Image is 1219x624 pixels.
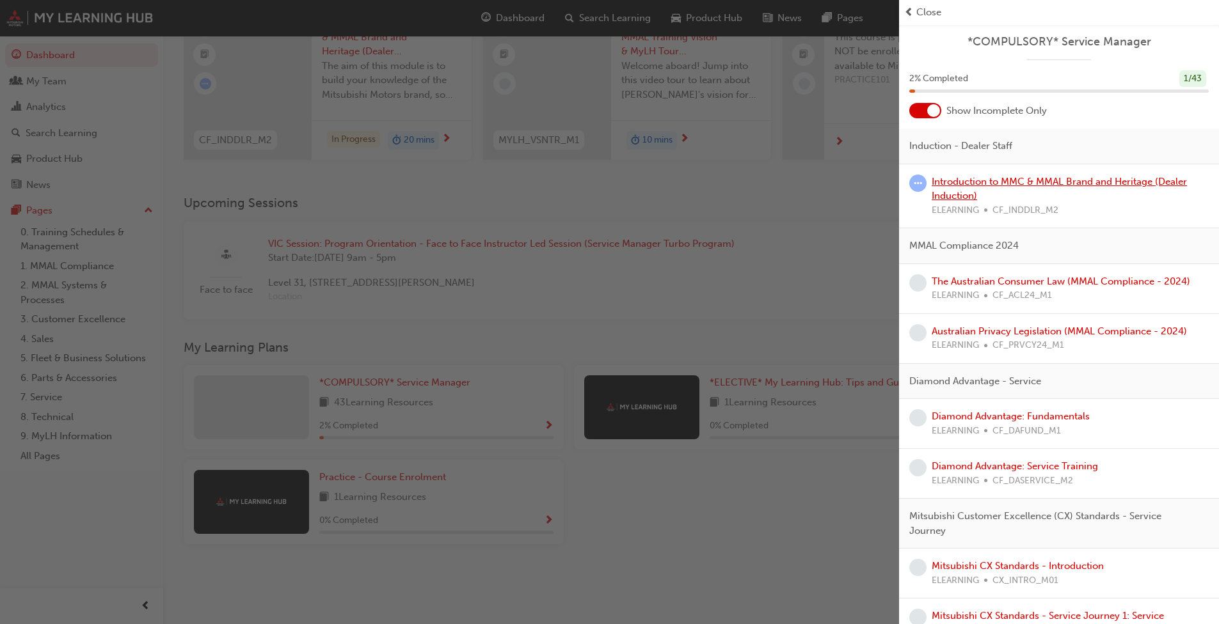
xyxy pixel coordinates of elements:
span: ELEARNING [932,474,979,488]
span: ELEARNING [932,573,979,588]
span: CF_PRVCY24_M1 [992,338,1064,353]
span: MMAL Compliance 2024 [909,238,1019,253]
a: Diamond Advantage: Fundamentals [932,410,1090,422]
span: CF_DAFUND_M1 [992,424,1061,439]
a: The Australian Consumer Law (MMAL Compliance - 2024) [932,276,1190,287]
span: learningRecordVerb_NONE-icon [909,559,927,576]
span: learningRecordVerb_ATTEMPT-icon [909,175,927,192]
span: CF_ACL24_M1 [992,288,1052,303]
a: *COMPULSORY* Service Manager [909,35,1209,49]
span: ELEARNING [932,424,979,439]
a: Mitsubishi CX Standards - Introduction [932,560,1104,572]
button: prev-iconClose [904,5,1214,20]
div: 1 / 43 [1179,70,1206,88]
a: Diamond Advantage: Service Training [932,460,1098,472]
span: ELEARNING [932,338,979,353]
span: Show Incomplete Only [946,104,1047,118]
span: CF_INDDLR_M2 [992,203,1058,218]
span: Diamond Advantage - Service [909,374,1041,389]
span: ELEARNING [932,203,979,218]
span: Close [916,5,941,20]
span: learningRecordVerb_NONE-icon [909,409,927,426]
span: learningRecordVerb_NONE-icon [909,459,927,476]
span: Induction - Dealer Staff [909,139,1012,153]
span: learningRecordVerb_NONE-icon [909,324,927,341]
a: Australian Privacy Legislation (MMAL Compliance - 2024) [932,325,1187,337]
span: prev-icon [904,5,914,20]
span: learningRecordVerb_NONE-icon [909,274,927,292]
span: 2 % Completed [909,72,968,86]
span: Mitsubishi Customer Excellence (CX) Standards - Service Journey [909,509,1199,538]
span: CX_INTRO_M01 [992,573,1058,588]
span: ELEARNING [932,288,979,303]
span: CF_DASERVICE_M2 [992,474,1073,488]
a: Introduction to MMC & MMAL Brand and Heritage (Dealer Induction) [932,176,1187,202]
